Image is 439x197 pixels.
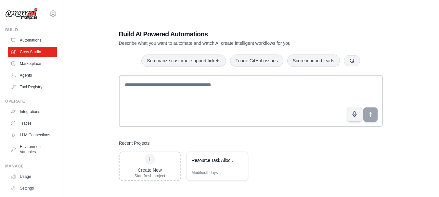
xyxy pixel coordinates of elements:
img: Logo [5,7,38,20]
button: Click to speak your automation idea [347,107,362,122]
button: Score inbound leads [287,55,340,67]
button: Triage GitHub issues [230,55,283,67]
div: Modified 9 days [192,170,218,175]
a: LLM Connections [8,130,57,140]
a: Integrations [8,106,57,117]
a: Settings [8,183,57,193]
button: Get new suggestions [344,55,360,66]
div: Create New [135,167,165,173]
h1: Build AI Powered Automations [119,30,337,39]
div: Build [5,27,57,32]
a: Usage [8,171,57,182]
button: Summarize customer support tickets [141,55,226,67]
a: Agents [8,70,57,80]
a: Tool Registry [8,82,57,92]
div: Operate [5,99,57,104]
a: Automations [8,35,57,45]
div: Resource Task Allocation System [192,157,236,164]
p: Describe what you want to automate and watch AI create intelligent workflows for you [119,40,337,46]
a: Marketplace [8,58,57,69]
a: Crew Studio [8,47,57,57]
a: Traces [8,118,57,129]
div: Start fresh project [135,173,165,179]
div: Manage [5,164,57,169]
h3: Recent Projects [119,140,150,146]
iframe: Chat Widget [407,166,439,197]
a: Environment Variables [8,142,57,157]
